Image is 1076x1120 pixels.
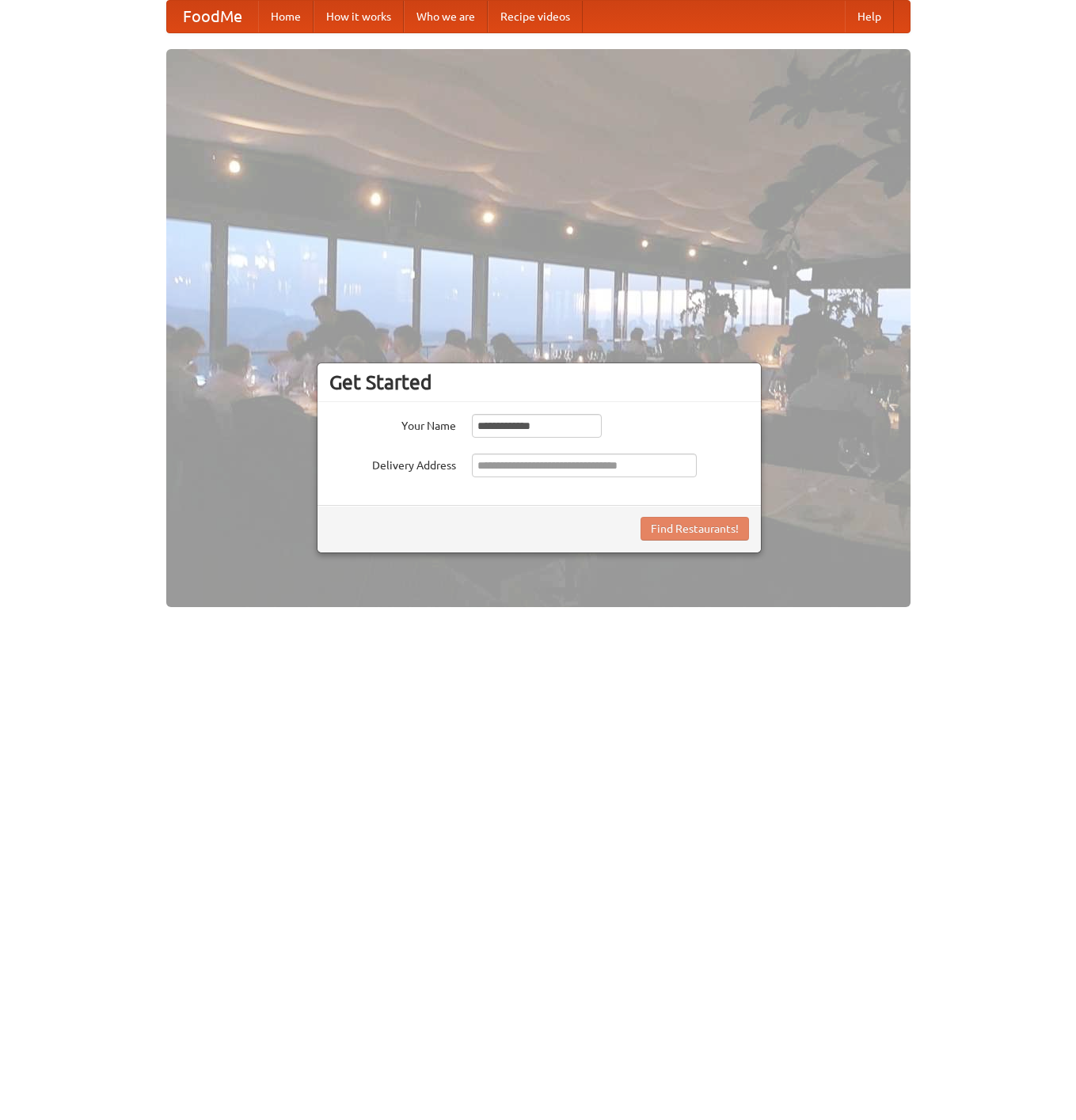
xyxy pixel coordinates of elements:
[641,517,749,541] button: Find Restaurants!
[329,370,749,394] h3: Get Started
[845,1,894,32] a: Help
[167,1,258,32] a: FoodMe
[258,1,314,32] a: Home
[329,454,456,473] label: Delivery Address
[329,414,456,434] label: Your Name
[404,1,488,32] a: Who we are
[314,1,404,32] a: How it works
[488,1,583,32] a: Recipe videos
